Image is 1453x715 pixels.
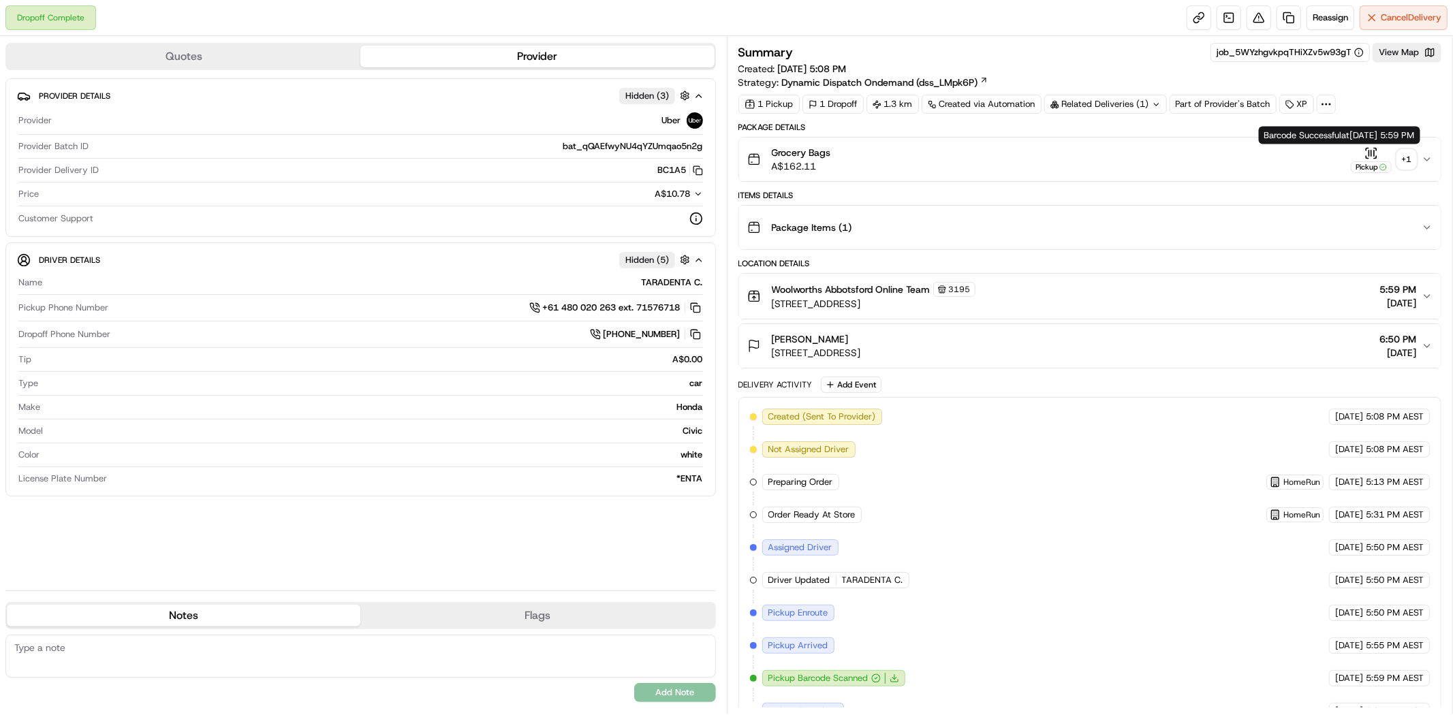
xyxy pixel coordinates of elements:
[772,146,831,159] span: Grocery Bags
[44,377,703,390] div: car
[1283,477,1320,488] span: HomeRun
[738,190,1442,201] div: Items Details
[739,274,1441,319] button: Woolworths Abbotsford Online Team3195[STREET_ADDRESS]5:59 PM[DATE]
[1366,574,1424,586] span: 5:50 PM AEST
[1335,411,1363,423] span: [DATE]
[1351,161,1392,173] div: Pickup
[658,164,703,176] button: BC1A5
[1335,443,1363,456] span: [DATE]
[39,91,110,101] span: Provider Details
[768,443,849,456] span: Not Assigned Driver
[46,401,703,413] div: Honda
[739,138,1441,181] button: Grocery BagsA$162.11Pickup+1
[772,283,931,296] span: Woolworths Abbotsford Online Team
[39,255,100,266] span: Driver Details
[1313,12,1348,24] span: Reassign
[7,605,360,626] button: Notes
[739,324,1441,368] button: [PERSON_NAME][STREET_ADDRESS]6:50 PM[DATE]
[1379,296,1416,310] span: [DATE]
[1366,639,1424,652] span: 5:55 PM AEST
[768,509,856,521] span: Order Ready At Store
[842,574,903,586] span: TARADENTA C.
[529,300,703,315] a: +61 480 020 263 ext. 71576718
[18,449,40,461] span: Color
[360,605,714,626] button: Flags
[625,90,669,102] span: Hidden ( 3 )
[1366,607,1424,619] span: 5:50 PM AEST
[949,284,971,295] span: 3195
[687,112,703,129] img: uber-new-logo.jpeg
[1381,12,1441,24] span: Cancel Delivery
[1373,43,1441,62] button: View Map
[1379,346,1416,360] span: [DATE]
[772,159,831,173] span: A$162.11
[1366,443,1424,456] span: 5:08 PM AEST
[778,63,847,75] span: [DATE] 5:08 PM
[18,425,43,437] span: Model
[738,95,800,114] div: 1 Pickup
[619,251,693,268] button: Hidden (5)
[112,473,703,485] div: *ENTA
[1351,146,1416,173] button: Pickup+1
[18,401,40,413] span: Make
[655,188,691,200] span: A$10.78
[1217,46,1364,59] div: job_5WYzhgvkpqTHiXZv5w93gT
[1379,283,1416,296] span: 5:59 PM
[48,276,703,289] div: TARADENTA C.
[604,328,681,340] span: [PHONE_NUMBER]
[17,84,704,107] button: Provider DetailsHidden (3)
[1335,574,1363,586] span: [DATE]
[772,221,852,234] span: Package Items ( 1 )
[738,258,1442,269] div: Location Details
[18,377,38,390] span: Type
[543,302,681,314] span: +61 480 020 263 ext. 71576718
[738,379,813,390] div: Delivery Activity
[17,249,704,271] button: Driver DetailsHidden (5)
[563,140,703,153] span: bat_qQAEfwyNU4qYZUmqao5n2g
[738,76,988,89] div: Strategy:
[1379,332,1416,346] span: 6:50 PM
[1335,509,1363,521] span: [DATE]
[18,140,89,153] span: Provider Batch ID
[1360,5,1448,30] button: CancelDelivery
[1366,509,1424,521] span: 5:31 PM AEST
[1044,95,1167,114] div: Related Deliveries (1)
[768,541,832,554] span: Assigned Driver
[768,476,833,488] span: Preparing Order
[768,411,876,423] span: Created (Sent To Provider)
[772,346,861,360] span: [STREET_ADDRESS]
[768,672,869,684] span: Pickup Barcode Scanned
[768,672,881,684] button: Pickup Barcode Scanned
[1366,672,1424,684] span: 5:59 PM AEST
[1259,127,1420,144] div: Barcode Successful
[1342,129,1415,141] span: at [DATE] 5:59 PM
[768,574,830,586] span: Driver Updated
[782,76,978,89] span: Dynamic Dispatch Ondemand (dss_LMpk6P)
[583,188,703,200] button: A$10.78
[1335,672,1363,684] span: [DATE]
[1366,476,1424,488] span: 5:13 PM AEST
[922,95,1042,114] a: Created via Automation
[1335,607,1363,619] span: [DATE]
[768,639,828,652] span: Pickup Arrived
[625,254,669,266] span: Hidden ( 5 )
[45,449,703,461] div: white
[18,302,108,314] span: Pickup Phone Number
[1366,411,1424,423] span: 5:08 PM AEST
[18,473,107,485] span: License Plate Number
[18,114,52,127] span: Provider
[18,276,42,289] span: Name
[738,62,847,76] span: Created:
[866,95,919,114] div: 1.3 km
[48,425,703,437] div: Civic
[1335,541,1363,554] span: [DATE]
[782,76,988,89] a: Dynamic Dispatch Ondemand (dss_LMpk6P)
[738,46,794,59] h3: Summary
[7,46,360,67] button: Quotes
[18,212,93,225] span: Customer Support
[360,46,714,67] button: Provider
[1283,509,1320,520] span: HomeRun
[18,353,31,366] span: Tip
